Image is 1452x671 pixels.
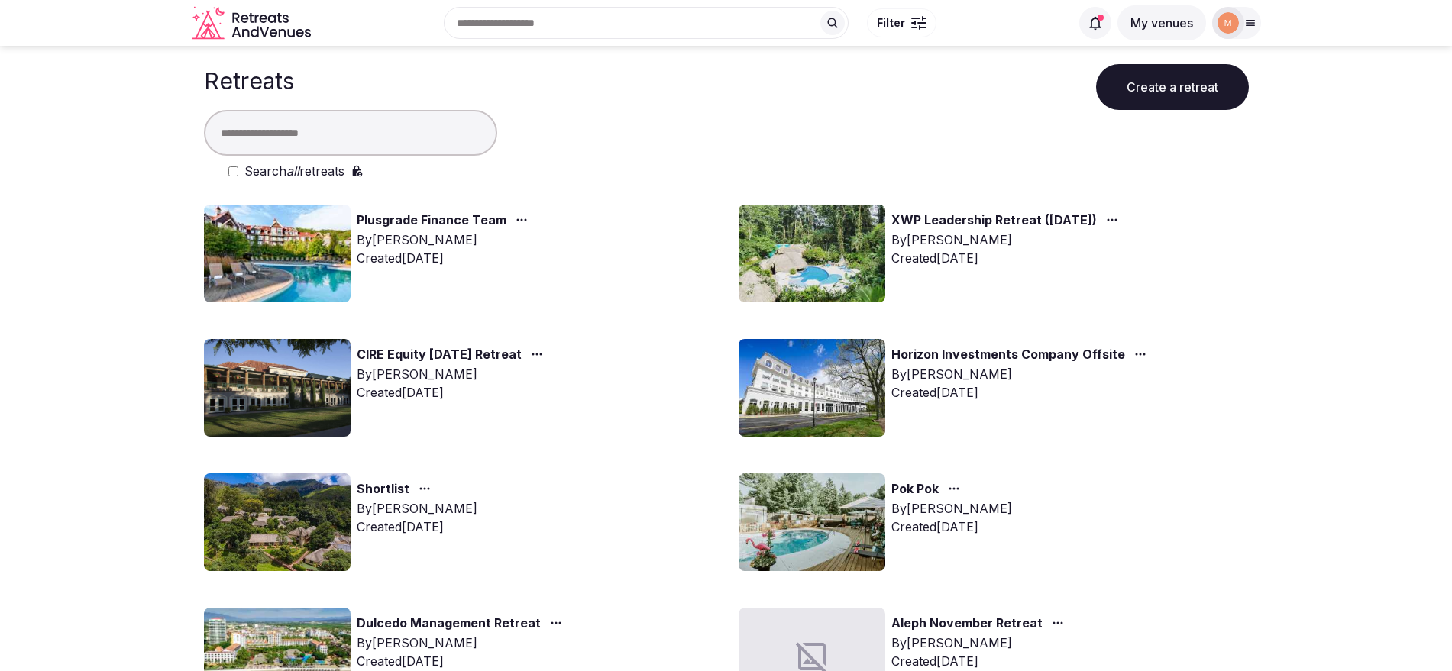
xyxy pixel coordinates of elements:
label: Search retreats [244,162,344,180]
div: Created [DATE] [891,518,1012,536]
div: By [PERSON_NAME] [891,499,1012,518]
img: Top retreat image for the retreat: XWP Leadership Retreat (February 2026) [739,205,885,302]
div: By [PERSON_NAME] [357,634,568,652]
div: By [PERSON_NAME] [357,365,549,383]
div: By [PERSON_NAME] [891,231,1124,249]
h1: Retreats [204,67,294,95]
button: Filter [867,8,936,37]
button: Create a retreat [1096,64,1249,110]
a: My venues [1117,15,1206,31]
em: all [286,163,299,179]
div: Created [DATE] [357,383,549,402]
a: Pok Pok [891,479,939,499]
div: By [PERSON_NAME] [891,365,1153,383]
img: Top retreat image for the retreat: Pok Pok [739,473,885,571]
img: Top retreat image for the retreat: CIRE Equity February 2026 Retreat [204,339,351,437]
a: XWP Leadership Retreat ([DATE]) [891,211,1097,231]
div: Created [DATE] [891,652,1070,670]
img: marina [1218,12,1239,34]
div: By [PERSON_NAME] [357,499,477,518]
button: My venues [1117,5,1206,40]
a: Plusgrade Finance Team [357,211,506,231]
a: CIRE Equity [DATE] Retreat [357,345,522,365]
a: Dulcedo Management Retreat [357,614,541,634]
div: Created [DATE] [357,249,534,267]
div: Created [DATE] [891,383,1153,402]
div: Created [DATE] [357,518,477,536]
img: Top retreat image for the retreat: Shortlist [204,473,351,571]
svg: Retreats and Venues company logo [192,6,314,40]
span: Filter [877,15,905,31]
img: Top retreat image for the retreat: Horizon Investments Company Offsite [739,339,885,437]
div: Created [DATE] [891,249,1124,267]
div: By [PERSON_NAME] [357,231,534,249]
img: Top retreat image for the retreat: Plusgrade Finance Team [204,205,351,302]
a: Horizon Investments Company Offsite [891,345,1125,365]
a: Shortlist [357,479,409,499]
div: Created [DATE] [357,652,568,670]
a: Visit the homepage [192,6,314,40]
div: By [PERSON_NAME] [891,634,1070,652]
a: Aleph November Retreat [891,614,1043,634]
